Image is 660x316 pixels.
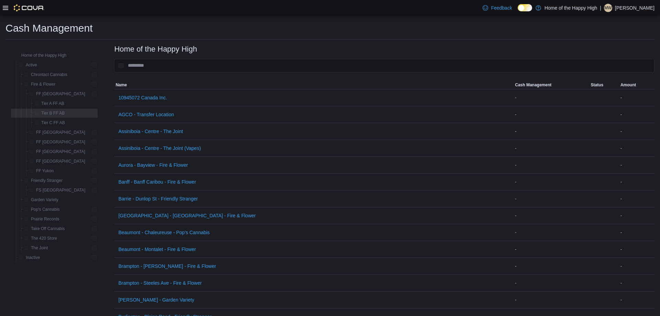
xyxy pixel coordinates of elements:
[118,280,202,286] span: Brampton - Steeles Ave - Fire & Flower
[591,82,604,88] span: Status
[115,192,200,206] button: Barrie - Dunlop St - Friendly Stranger
[619,144,654,152] div: -
[115,209,258,222] button: [GEOGRAPHIC_DATA] - [GEOGRAPHIC_DATA] - Fire & Flower
[118,195,198,202] span: Barrie - Dunlop St - Friendly Stranger
[514,144,589,152] div: -
[21,70,70,79] button: Chrontact Cannabis
[514,178,589,186] div: -
[544,4,597,12] p: Home of the Happy High
[26,167,56,175] button: FF Yukon
[620,82,636,88] span: Amount
[26,138,88,146] button: FF [GEOGRAPHIC_DATA]
[118,94,167,101] span: 10945072 Canada Inc.
[590,81,619,89] button: Status
[514,195,589,203] div: -
[619,161,654,169] div: -
[115,141,203,155] button: Assiniboia - Centre - The Joint (Vapes)
[514,245,589,253] div: -
[41,101,64,106] span: Tier A FF AB
[31,81,55,87] span: Fire & Flower
[600,4,601,12] p: |
[118,162,188,168] span: Aurora - Bayview - Fire & Flower
[619,211,654,220] div: -
[515,82,551,88] span: Cash Management
[514,211,589,220] div: -
[31,216,59,222] span: Prairie Records
[31,226,65,231] span: Take Off Cannabis
[26,128,88,137] button: FF [GEOGRAPHIC_DATA]
[41,120,65,126] span: Tier C FF AB
[514,279,589,287] div: -
[115,242,199,256] button: Beaumont - Montalet - Fire & Flower
[118,178,196,185] span: Banff - Banff Caribou - Fire & Flower
[615,4,654,12] p: [PERSON_NAME]
[31,236,57,241] span: The 420 Store
[619,228,654,237] div: -
[36,139,85,145] span: FF [GEOGRAPHIC_DATA]
[619,195,654,203] div: -
[115,175,199,189] button: Banff - Banff Caribou - Fire & Flower
[619,245,654,253] div: -
[21,196,61,204] button: Garden Variety
[619,296,654,304] div: -
[514,228,589,237] div: -
[619,110,654,119] div: -
[115,293,197,307] button: [PERSON_NAME] - Garden Variety
[514,110,589,119] div: -
[115,124,186,138] button: Assiniboia - Centre - The Joint
[619,94,654,102] div: -
[514,127,589,135] div: -
[14,4,44,11] img: Cova
[118,128,183,135] span: Assiniboia - Centre - The Joint
[26,255,40,260] span: Inactive
[114,81,514,89] button: Name
[118,296,194,303] span: [PERSON_NAME] - Garden Variety
[31,178,63,183] span: Friendly Stranger
[21,215,62,223] button: Prairie Records
[619,178,654,186] div: -
[36,149,85,154] span: FF [GEOGRAPHIC_DATA]
[21,176,65,185] button: Friendly Stranger
[16,61,40,69] button: Active
[32,109,67,117] button: Tier B FF AB
[32,99,67,108] button: Tier A FF AB
[21,205,63,214] button: Pop's Cannabis
[115,259,219,273] button: Brampton - [PERSON_NAME] - Fire & Flower
[619,279,654,287] div: -
[118,145,201,152] span: Assiniboia - Centre - The Joint (Vapes)
[114,59,654,73] input: This is a search bar. As you type, the results lower in the page will automatically filter.
[118,263,216,270] span: Brampton - [PERSON_NAME] - Fire & Flower
[604,4,612,12] div: Matthew Willison
[16,253,43,262] button: Inactive
[36,159,85,164] span: FF [GEOGRAPHIC_DATA]
[115,158,190,172] button: Aurora - Bayview - Fire & Flower
[12,51,69,59] button: Home of the Happy High
[619,81,654,89] button: Amount
[115,226,212,239] button: Beaumont - Chaleureuse - Pop's Cannabis
[604,4,612,12] span: MW
[514,81,589,89] button: Cash Management
[21,234,60,242] button: The 420 Store
[514,94,589,102] div: -
[26,62,37,68] span: Active
[118,212,256,219] span: [GEOGRAPHIC_DATA] - [GEOGRAPHIC_DATA] - Fire & Flower
[36,168,54,174] span: FF Yukon
[21,244,51,252] button: The Joint
[514,161,589,169] div: -
[32,119,68,127] button: Tier C FF AB
[21,53,66,58] span: Home of the Happy High
[26,157,88,165] button: FF [GEOGRAPHIC_DATA]
[36,187,85,193] span: FS [GEOGRAPHIC_DATA]
[5,21,92,35] h1: Cash Management
[118,229,210,236] span: Beaumont - Chaleureuse - Pop's Cannabis
[36,130,85,135] span: FF [GEOGRAPHIC_DATA]
[31,245,48,251] span: The Joint
[619,262,654,270] div: -
[115,91,170,105] button: 10945072 Canada Inc.
[118,111,174,118] span: AGCO - Transfer Location
[491,4,512,11] span: Feedback
[31,207,60,212] span: Pop's Cannabis
[21,225,67,233] button: Take Off Cannabis
[118,246,196,253] span: Beaumont - Montalet - Fire & Flower
[26,186,88,194] button: FS [GEOGRAPHIC_DATA]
